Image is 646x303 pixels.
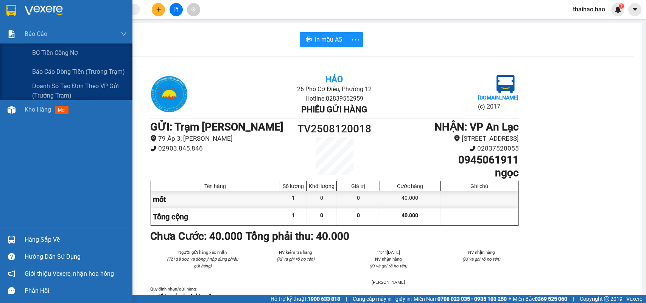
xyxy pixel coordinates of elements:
strong: 1900 633 818 [308,296,340,302]
span: Báo cáo dòng tiền (trưởng trạm) [32,67,125,76]
div: Cước hàng [382,183,438,189]
div: Hàng sắp về [25,234,127,246]
span: caret-down [632,6,638,13]
span: environment [150,135,157,141]
i: (Kí và ghi rõ họ tên) [462,256,500,262]
span: Cung cấp máy in - giấy in: [353,295,412,303]
li: Người gửi hàng xác nhận [165,249,240,256]
b: Hảo [325,75,343,84]
button: printerIn mẫu A5 [300,32,348,47]
button: plus [152,3,165,16]
strong: Không vận chuyển hàng cấm. [159,293,216,298]
div: Ghi chú [442,183,516,189]
li: 11:44[DATE] [351,249,426,256]
li: Hotline: 02839552959 [212,94,457,103]
div: Phản hồi [25,285,127,297]
img: logo-vxr [6,5,16,16]
img: warehouse-icon [8,106,16,114]
span: 0 [320,212,323,218]
b: [DOMAIN_NAME] [478,95,518,101]
b: GỬI : Trạm [PERSON_NAME] [150,121,283,133]
span: mới [55,106,68,114]
li: (c) 2017 [478,102,518,111]
span: Doanh số tạo đơn theo VP gửi (trưởng trạm) [32,81,127,100]
span: copyright [604,296,609,301]
i: (Kí và ghi rõ họ tên) [369,263,407,269]
h1: 0945061911 [380,154,518,166]
span: BC tiền công nợ [32,48,78,57]
li: NV nhận hàng [351,256,426,263]
b: Chưa Cước : 40.000 [150,230,243,242]
button: aim [187,3,200,16]
button: file-add [170,3,183,16]
span: plus [156,7,161,12]
div: 0 [307,191,337,208]
b: Phiếu gửi hàng [301,105,367,114]
span: more [348,35,363,45]
span: aim [191,7,196,12]
div: 0 [337,191,380,208]
div: 40.000 [380,191,440,208]
span: environment [454,135,460,141]
li: NV nhận hàng [444,249,519,256]
span: down [121,31,127,37]
sup: 1 [619,3,624,9]
i: (Tôi đã đọc và đồng ý nộp dung phiếu gửi hàng) [167,256,238,269]
span: Kho hàng [25,106,51,113]
span: phone [469,145,476,152]
span: question-circle [8,253,15,260]
img: logo.jpg [150,75,188,113]
b: NHẬN : VP An Lạc [434,121,519,133]
span: Miền Nam [414,295,507,303]
span: In mẫu A5 [315,35,342,44]
span: phone [150,145,157,152]
button: caret-down [628,3,641,16]
h1: ngọc [380,166,518,179]
span: printer [306,36,312,44]
li: [STREET_ADDRESS] [380,134,518,144]
span: | [346,295,347,303]
div: 1 [280,191,307,208]
div: mốt [151,191,280,208]
strong: 0369 525 060 [535,296,567,302]
i: (Kí và ghi rõ họ tên) [277,256,314,262]
span: Miền Bắc [513,295,567,303]
strong: 0708 023 035 - 0935 103 250 [437,296,507,302]
span: 1 [292,212,295,218]
span: | [573,295,574,303]
span: Báo cáo [25,29,47,39]
li: 02903.845.846 [150,143,288,154]
span: notification [8,270,15,277]
span: thaihao.hao [567,5,611,14]
li: [PERSON_NAME] [351,279,426,286]
div: Số lượng [282,183,304,189]
span: file-add [173,7,179,12]
span: Giới thiệu Vexere, nhận hoa hồng [25,269,114,278]
span: Tổng cộng [153,212,188,221]
h1: TV2508120018 [288,121,381,137]
span: ⚪️ [509,297,511,300]
button: more [348,32,363,47]
div: Khối lượng [308,183,335,189]
img: warehouse-icon [8,236,16,244]
div: Hướng dẫn sử dụng [25,251,127,263]
span: message [8,287,15,294]
li: 79 Ấp 3, [PERSON_NAME] [150,134,288,144]
span: 0 [357,212,360,218]
img: icon-new-feature [615,6,621,13]
div: Giá trị [339,183,378,189]
li: 02837528055 [380,143,518,154]
b: Tổng phải thu: 40.000 [246,230,349,242]
img: logo.jpg [497,75,515,93]
span: Hỗ trợ kỹ thuật: [271,295,340,303]
div: Tên hàng [153,183,278,189]
li: 26 Phó Cơ Điều, Phường 12 [212,84,457,94]
span: 40.000 [402,212,418,218]
span: 1 [620,3,623,9]
img: solution-icon [8,30,16,38]
li: NV kiểm tra hàng [258,249,333,256]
